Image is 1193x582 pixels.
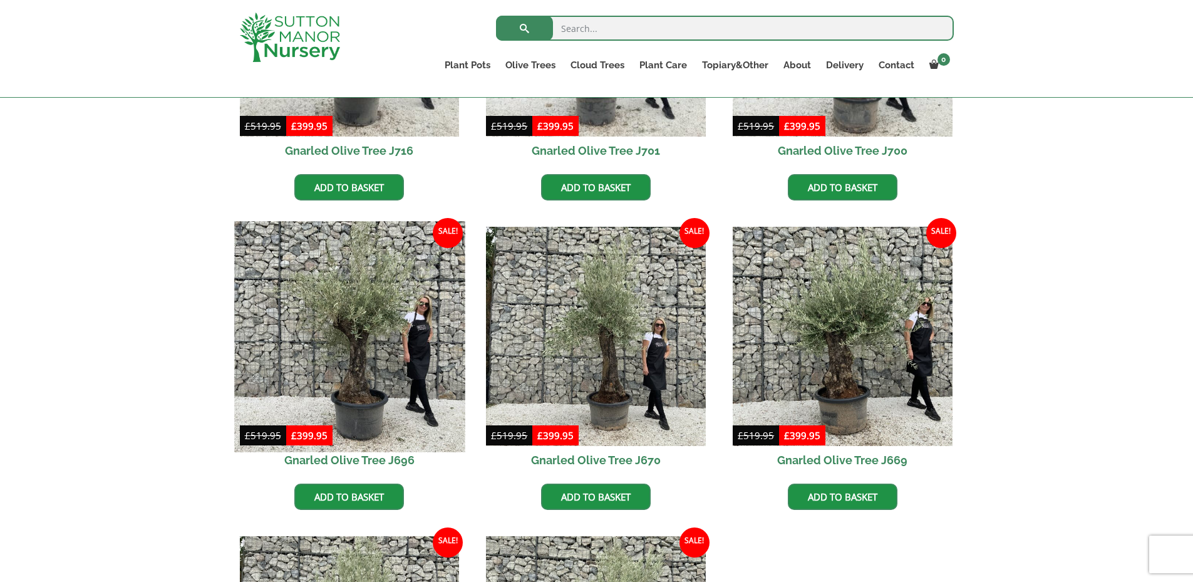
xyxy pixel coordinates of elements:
a: Contact [871,56,922,74]
bdi: 399.95 [784,429,820,442]
a: Plant Care [632,56,695,74]
bdi: 399.95 [291,429,328,442]
a: Add to basket: “Gnarled Olive Tree J696” [294,484,404,510]
span: £ [245,120,250,132]
span: £ [537,120,543,132]
a: Add to basket: “Gnarled Olive Tree J700” [788,174,897,200]
a: Topiary&Other [695,56,776,74]
a: About [776,56,819,74]
img: Gnarled Olive Tree J670 [486,227,706,447]
img: Gnarled Olive Tree J696 [234,221,465,452]
span: £ [738,429,743,442]
span: Sale! [679,527,710,558]
a: Sale! Gnarled Olive Tree J696 [240,227,460,475]
span: Sale! [433,218,463,248]
bdi: 399.95 [291,120,328,132]
h2: Gnarled Olive Tree J716 [240,137,460,165]
bdi: 399.95 [784,120,820,132]
bdi: 519.95 [491,120,527,132]
span: 0 [937,53,950,66]
bdi: 519.95 [738,429,774,442]
a: Sale! Gnarled Olive Tree J669 [733,227,953,475]
a: Add to basket: “Gnarled Olive Tree J669” [788,484,897,510]
a: Olive Trees [498,56,563,74]
a: Plant Pots [437,56,498,74]
span: £ [784,429,790,442]
span: £ [291,120,297,132]
h2: Gnarled Olive Tree J669 [733,446,953,474]
span: £ [537,429,543,442]
img: logo [240,13,340,62]
span: Sale! [679,218,710,248]
bdi: 399.95 [537,429,574,442]
a: Add to basket: “Gnarled Olive Tree J716” [294,174,404,200]
a: Cloud Trees [563,56,632,74]
h2: Gnarled Olive Tree J700 [733,137,953,165]
span: Sale! [433,527,463,558]
span: £ [491,429,497,442]
span: £ [738,120,743,132]
h2: Gnarled Olive Tree J696 [240,446,460,474]
a: Add to basket: “Gnarled Olive Tree J670” [541,484,651,510]
bdi: 519.95 [245,120,281,132]
span: £ [245,429,250,442]
span: Sale! [926,218,956,248]
h2: Gnarled Olive Tree J701 [486,137,706,165]
bdi: 519.95 [491,429,527,442]
span: £ [291,429,297,442]
a: 0 [922,56,954,74]
h2: Gnarled Olive Tree J670 [486,446,706,474]
input: Search... [496,16,954,41]
span: £ [784,120,790,132]
bdi: 519.95 [738,120,774,132]
a: Sale! Gnarled Olive Tree J670 [486,227,706,475]
a: Delivery [819,56,871,74]
bdi: 399.95 [537,120,574,132]
a: Add to basket: “Gnarled Olive Tree J701” [541,174,651,200]
span: £ [491,120,497,132]
bdi: 519.95 [245,429,281,442]
img: Gnarled Olive Tree J669 [733,227,953,447]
